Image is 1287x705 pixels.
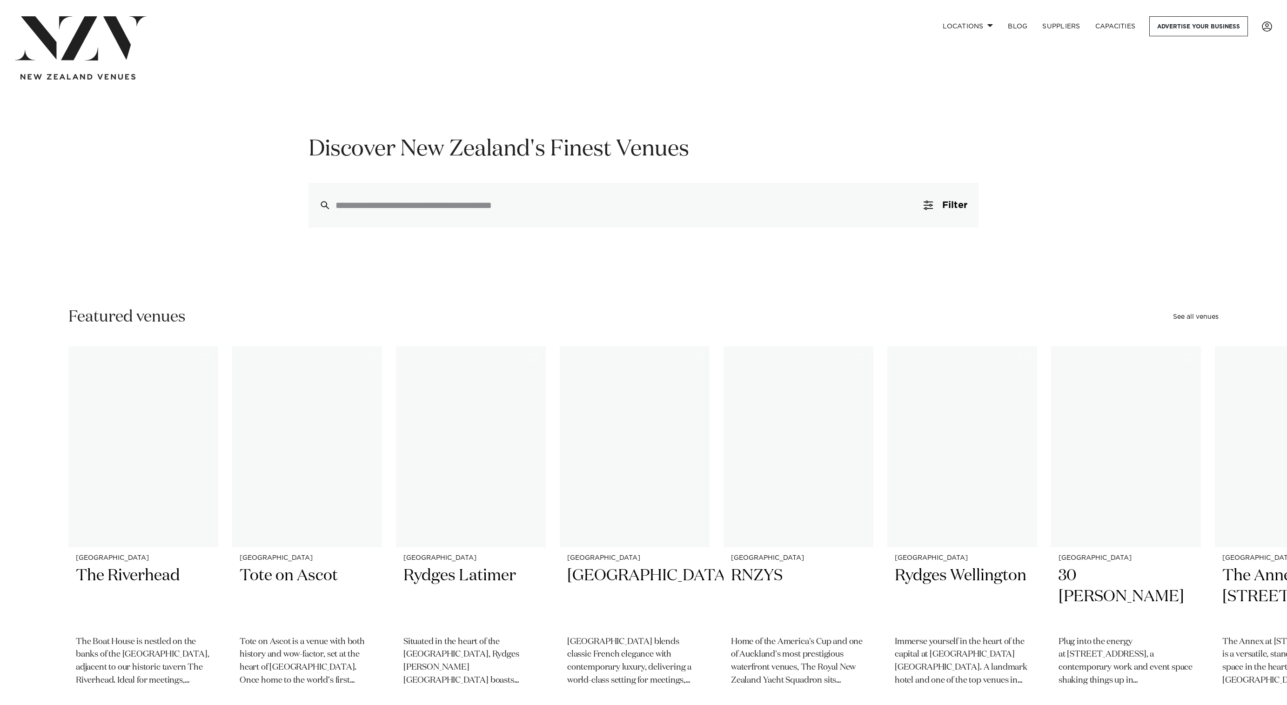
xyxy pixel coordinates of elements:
[240,555,375,562] small: [GEOGRAPHIC_DATA]
[240,565,375,628] h2: Tote on Ascot
[731,565,866,628] h2: RNZYS
[1173,314,1219,320] a: See all venues
[308,135,979,164] h1: Discover New Zealand's Finest Venues
[895,555,1030,562] small: [GEOGRAPHIC_DATA]
[76,565,211,628] h2: The Riverhead
[20,74,135,80] img: new-zealand-venues-text.png
[240,636,375,688] p: Tote on Ascot is a venue with both history and wow-factor, set at the heart of [GEOGRAPHIC_DATA]....
[731,636,866,688] p: Home of the America's Cup and one of Auckland's most prestigious waterfront venues, The Royal New...
[942,201,967,210] span: Filter
[1059,636,1193,688] p: Plug into the energy at [STREET_ADDRESS], a contemporary work and event space shaking things up i...
[731,555,866,562] small: [GEOGRAPHIC_DATA]
[895,565,1030,628] h2: Rydges Wellington
[567,636,702,688] p: [GEOGRAPHIC_DATA] blends classic French elegance with contemporary luxury, delivering a world-cla...
[403,565,538,628] h2: Rydges Latimer
[567,565,702,628] h2: [GEOGRAPHIC_DATA]
[1149,16,1248,36] a: Advertise your business
[15,16,147,60] img: nzv-logo.png
[912,183,979,228] button: Filter
[76,555,211,562] small: [GEOGRAPHIC_DATA]
[895,636,1030,688] p: Immerse yourself in the heart of the capital at [GEOGRAPHIC_DATA] [GEOGRAPHIC_DATA]. A landmark h...
[403,636,538,688] p: Situated in the heart of the [GEOGRAPHIC_DATA], Rydges [PERSON_NAME] [GEOGRAPHIC_DATA] boasts spa...
[567,555,702,562] small: [GEOGRAPHIC_DATA]
[1059,555,1193,562] small: [GEOGRAPHIC_DATA]
[1000,16,1035,36] a: BLOG
[935,16,1000,36] a: Locations
[1035,16,1087,36] a: SUPPLIERS
[403,555,538,562] small: [GEOGRAPHIC_DATA]
[68,307,186,328] h2: Featured venues
[1059,565,1193,628] h2: 30 [PERSON_NAME]
[76,636,211,688] p: The Boat House is nestled on the banks of the [GEOGRAPHIC_DATA], adjacent to our historic tavern ...
[1088,16,1143,36] a: Capacities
